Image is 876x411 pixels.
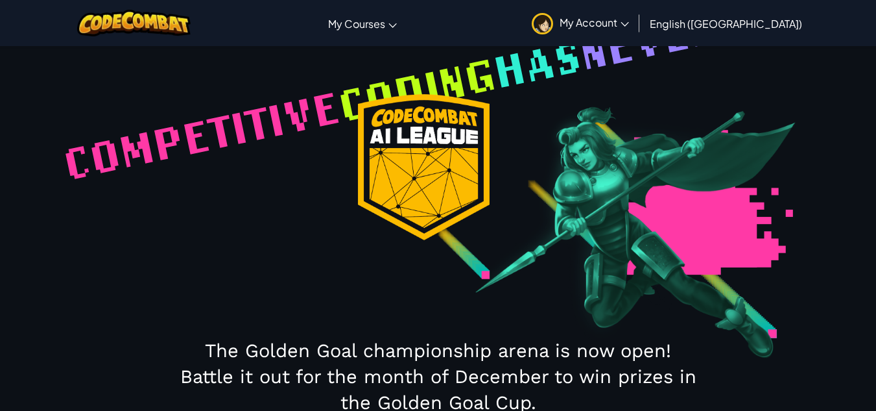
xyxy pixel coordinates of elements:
[333,44,501,134] span: coding
[643,6,809,41] a: English ([GEOGRAPHIC_DATA])
[328,17,385,31] span: My Courses
[650,17,802,31] span: English ([GEOGRAPHIC_DATA])
[532,13,553,34] img: avatar
[58,77,345,192] span: Competitive
[489,26,587,101] span: has
[525,3,635,44] a: My Account
[560,16,629,29] span: My Account
[77,10,191,36] img: CodeCombat logo
[322,6,403,41] a: My Courses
